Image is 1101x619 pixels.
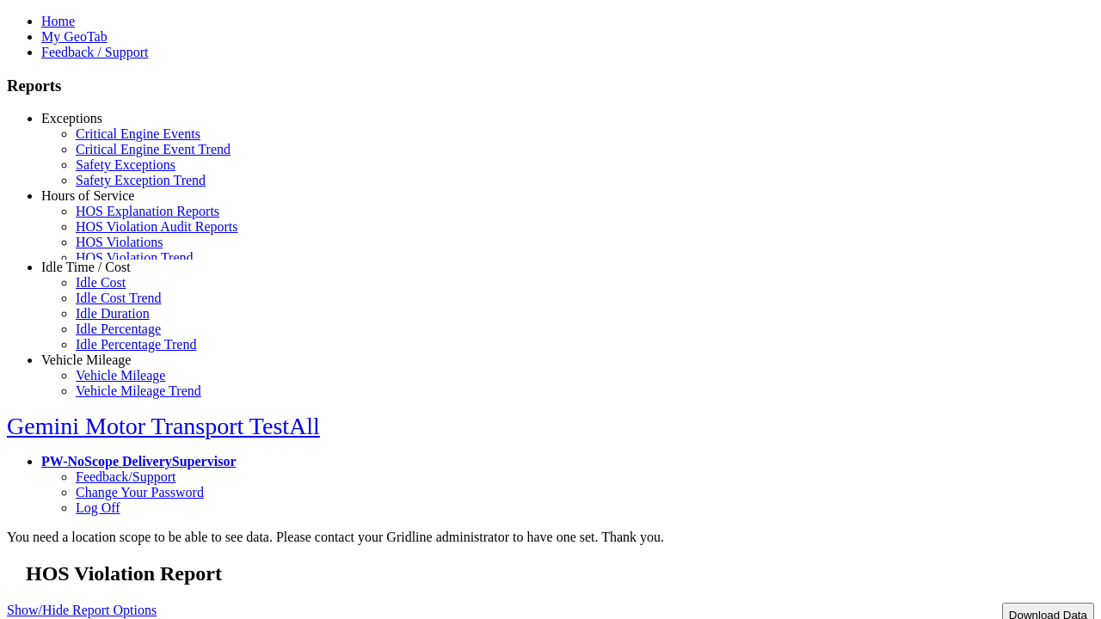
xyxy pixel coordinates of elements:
[41,45,148,59] a: Feedback / Support
[76,235,163,249] a: HOS Violations
[7,530,1094,545] div: You need a location scope to be able to see data. Please contact your Gridline administrator to h...
[7,413,320,439] a: Gemini Motor Transport TestAll
[76,204,219,218] a: HOS Explanation Reports
[76,306,150,321] a: Idle Duration
[76,368,165,383] a: Vehicle Mileage
[41,352,131,367] a: Vehicle Mileage
[41,188,134,203] a: Hours of Service
[76,250,194,265] a: HOS Violation Trend
[76,219,238,234] a: HOS Violation Audit Reports
[41,260,131,274] a: Idle Time / Cost
[41,111,102,126] a: Exceptions
[76,322,161,336] a: Idle Percentage
[76,275,126,290] a: Idle Cost
[41,454,236,469] a: PW-NoScope DeliverySupervisor
[76,173,206,187] a: Safety Exception Trend
[76,126,200,141] a: Critical Engine Events
[41,29,108,44] a: My GeoTab
[76,337,196,352] a: Idle Percentage Trend
[26,562,1094,585] h2: HOS Violation Report
[76,485,204,499] a: Change Your Password
[76,142,231,156] a: Critical Engine Event Trend
[76,500,120,515] a: Log Off
[76,383,201,398] a: Vehicle Mileage Trend
[41,14,75,28] a: Home
[7,77,1094,95] h3: Reports
[76,157,175,172] a: Safety Exceptions
[76,469,175,484] a: Feedback/Support
[76,291,162,305] a: Idle Cost Trend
